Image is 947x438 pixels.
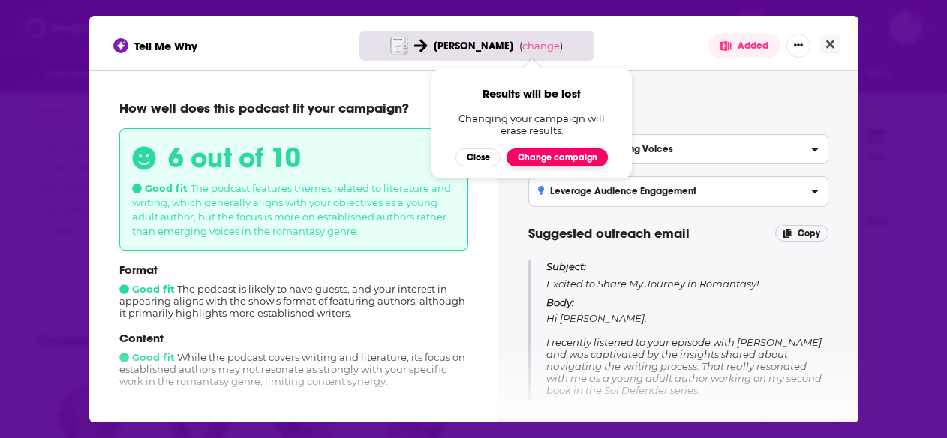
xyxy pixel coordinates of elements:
img: tell me why sparkle [116,40,126,51]
h3: 6 out of 10 [168,141,301,175]
p: Audience [119,399,468,413]
span: Copy [798,228,820,238]
button: Change campaign [507,148,608,166]
button: Close [820,35,840,54]
div: While the podcast covers writing and literature, its focus on established authors may not resonat... [119,331,468,387]
span: change [522,40,560,52]
span: Body: [546,296,574,308]
span: Good fit [119,351,175,363]
span: Good fit [132,182,188,194]
button: Close [455,148,501,166]
span: Good fit [119,283,175,295]
span: ( ) [519,40,563,52]
h4: Tips for pitching [528,100,828,116]
span: Suggested outreach email [528,225,690,241]
span: Tell Me Why [134,39,197,53]
span: The podcast features themes related to literature and writing, which generally aligns with your o... [132,182,451,237]
span: Results will be lost [483,86,581,100]
p: Format [119,262,468,277]
h3: Leverage Audience Engagement [538,186,697,196]
p: How well does this podcast fit your campaign? [119,100,468,116]
p: Excited to Share My Journey in Romantasy! [546,259,828,290]
img: First Draft: A Dialogue on Writing [390,37,408,55]
span: [PERSON_NAME] [434,40,513,52]
span: Changing your campaign will erase results. [456,112,606,136]
button: Added [708,34,780,58]
p: Content [119,331,468,345]
div: The podcast is likely to have guests, and your interest in appearing aligns with the show's forma... [119,262,468,319]
button: Show More Button [786,34,810,58]
span: Subject: [546,259,586,273]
